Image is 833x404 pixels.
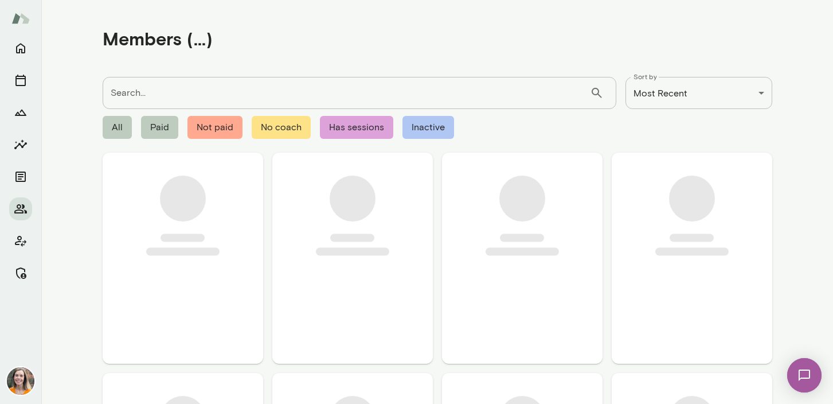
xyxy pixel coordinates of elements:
img: Carrie Kelly [7,367,34,395]
span: Has sessions [320,116,393,139]
button: Documents [9,165,32,188]
button: Insights [9,133,32,156]
label: Sort by [633,72,657,81]
span: Paid [141,116,178,139]
span: All [103,116,132,139]
button: Growth Plan [9,101,32,124]
span: Inactive [402,116,454,139]
span: Not paid [187,116,243,139]
span: No coach [252,116,311,139]
img: Mento [11,7,30,29]
button: Manage [9,262,32,285]
button: Sessions [9,69,32,92]
h4: Members (...) [103,28,213,49]
button: Home [9,37,32,60]
div: Most Recent [625,77,772,109]
button: Members [9,197,32,220]
button: Client app [9,230,32,252]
